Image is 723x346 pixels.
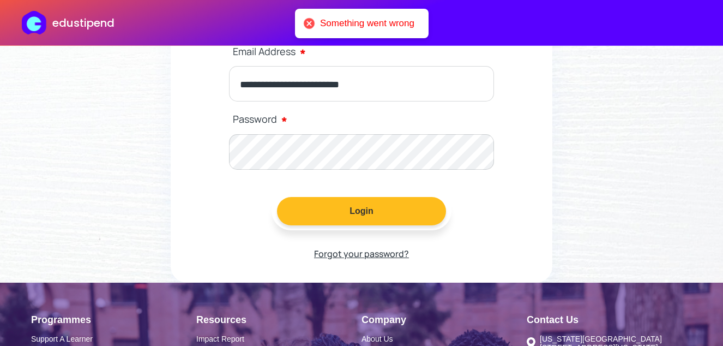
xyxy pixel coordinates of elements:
button: Login [277,197,446,225]
label: Password [233,107,494,130]
h1: Programmes [31,314,196,326]
p: Forgot your password? [314,246,409,262]
p: edustipend [52,15,115,31]
img: edustipend logo [22,11,51,34]
a: About Us [361,335,527,343]
a: Support A Learner [31,335,196,343]
h1: Contact Us [527,314,692,326]
a: Impact Report [196,335,361,343]
label: Email Address [233,39,494,63]
h1: Resources [196,314,361,326]
a: edustipend logoedustipend [22,11,114,34]
div: Something went wrong [320,17,414,29]
h1: Company [361,314,527,326]
a: Forgot your password? [314,230,409,262]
